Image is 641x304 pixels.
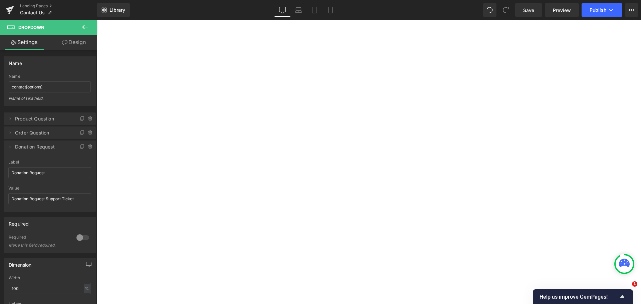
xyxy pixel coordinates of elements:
span: Library [110,7,125,13]
div: Dimension [9,258,32,268]
span: Save [523,7,534,14]
a: New Library [97,3,130,17]
a: Tablet [306,3,323,17]
span: Order Question [15,126,71,139]
div: Required [9,235,70,242]
a: Landing Pages [20,3,97,9]
a: Desktop [274,3,290,17]
span: Preview [553,7,571,14]
div: Value [8,186,91,191]
button: More [625,3,638,17]
div: Name of text field. [9,96,91,105]
div: Name [9,57,22,66]
span: Publish [590,7,606,13]
input: auto [9,283,91,294]
a: Laptop [290,3,306,17]
span: Contact Us [20,10,45,15]
div: Width [9,276,91,280]
button: Show survey - Help us improve GemPages! [540,293,626,301]
span: 1 [632,281,637,287]
div: Make this field required. [9,243,69,248]
div: Required [9,217,29,227]
button: Redo [499,3,512,17]
iframe: Intercom live chat [618,281,634,297]
button: Undo [483,3,496,17]
button: Publish [582,3,622,17]
span: Dropdown [18,25,44,30]
a: Design [50,35,98,50]
a: Mobile [323,3,339,17]
span: Help us improve GemPages! [540,294,618,300]
span: Product Question [15,112,71,125]
a: Preview [545,3,579,17]
div: Name [9,74,91,79]
div: % [84,284,90,293]
div: Label [8,160,91,165]
span: Donation Request [15,140,71,153]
